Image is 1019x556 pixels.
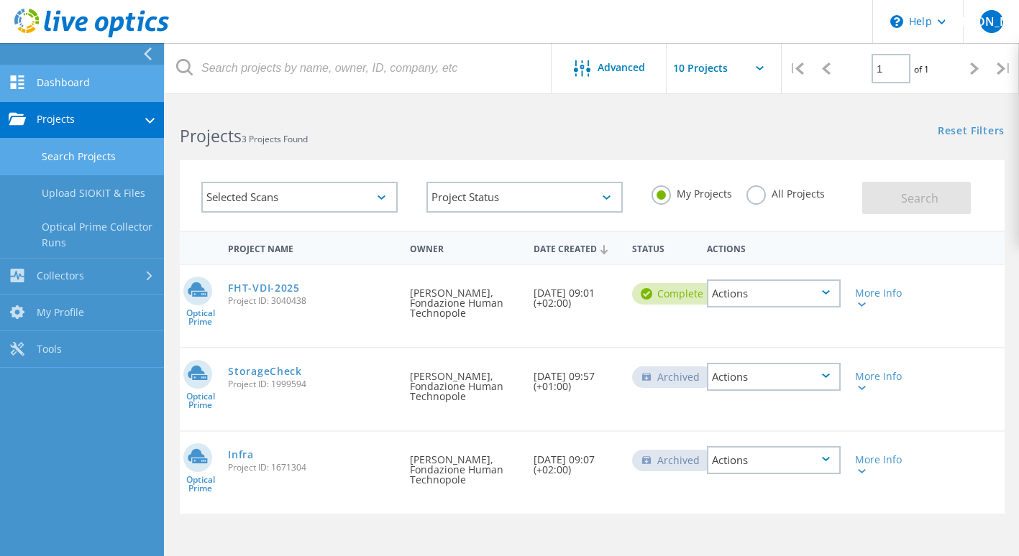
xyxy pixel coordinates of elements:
div: More Info [855,371,907,391]
div: More Info [855,455,907,475]
button: Search [862,182,971,214]
div: Selected Scans [201,182,398,213]
span: of 1 [914,63,929,75]
label: All Projects [746,185,825,199]
div: Project Name [221,234,402,261]
a: FHT-VDI-2025 [228,283,299,293]
span: Optical Prime [180,309,221,326]
a: Live Optics Dashboard [14,30,169,40]
div: Owner [403,234,526,261]
div: | [990,43,1019,94]
div: Actions [707,363,841,391]
a: Infra [228,450,254,460]
a: Reset Filters [938,126,1005,138]
span: Project ID: 1671304 [228,463,395,472]
span: Project ID: 3040438 [228,297,395,305]
b: Projects [180,124,242,147]
span: Search [901,190,938,206]
div: | [782,43,811,94]
span: Project ID: 1999594 [228,380,395,389]
div: [PERSON_NAME], Fondazione Human Technopole [403,432,526,499]
div: Date Created [526,234,626,261]
span: Advanced [598,62,645,73]
div: [PERSON_NAME], Fondazione Human Technopole [403,348,526,416]
div: Archived [632,450,714,471]
div: More Info [855,288,907,308]
div: Archived [632,366,714,388]
span: Optical Prime [180,392,221,409]
input: Search projects by name, owner, ID, company, etc [165,43,552,93]
div: Complete [632,283,718,305]
span: 3 Projects Found [242,133,308,145]
div: Status [625,234,699,261]
div: Actions [700,234,848,261]
div: Project Status [426,182,623,213]
div: Actions [707,279,841,307]
a: StorageCheck [228,366,301,376]
div: [DATE] 09:57 (+01:00) [526,348,626,406]
div: [DATE] 09:01 (+02:00) [526,265,626,323]
div: [PERSON_NAME], Fondazione Human Technopole [403,265,526,333]
div: Actions [707,446,841,474]
div: [DATE] 09:07 (+02:00) [526,432,626,489]
label: My Projects [652,185,732,199]
span: Optical Prime [180,476,221,493]
svg: \n [890,15,903,28]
